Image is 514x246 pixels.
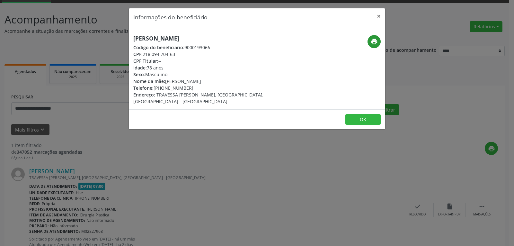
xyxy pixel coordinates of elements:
[133,85,154,91] span: Telefone:
[133,58,158,64] span: CPF Titular:
[133,85,295,91] div: [PHONE_NUMBER]
[133,44,184,50] span: Código do beneficiário:
[133,51,295,58] div: 218.094.704-63
[133,78,295,85] div: [PERSON_NAME]
[133,51,143,57] span: CPF:
[133,92,155,98] span: Endereço:
[133,71,295,78] div: Masculino
[368,35,381,48] button: print
[372,8,385,24] button: Close
[133,35,295,42] h5: [PERSON_NAME]
[133,65,147,71] span: Idade:
[133,44,295,51] div: 9000193066
[133,58,295,64] div: --
[133,13,208,21] h5: Informações do beneficiário
[133,64,295,71] div: 78 anos
[133,71,145,77] span: Sexo:
[133,92,263,105] span: TRAVESSA [PERSON_NAME], [GEOGRAPHIC_DATA], [GEOGRAPHIC_DATA] - [GEOGRAPHIC_DATA]
[133,78,165,84] span: Nome da mãe:
[371,38,378,45] i: print
[345,114,381,125] button: OK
